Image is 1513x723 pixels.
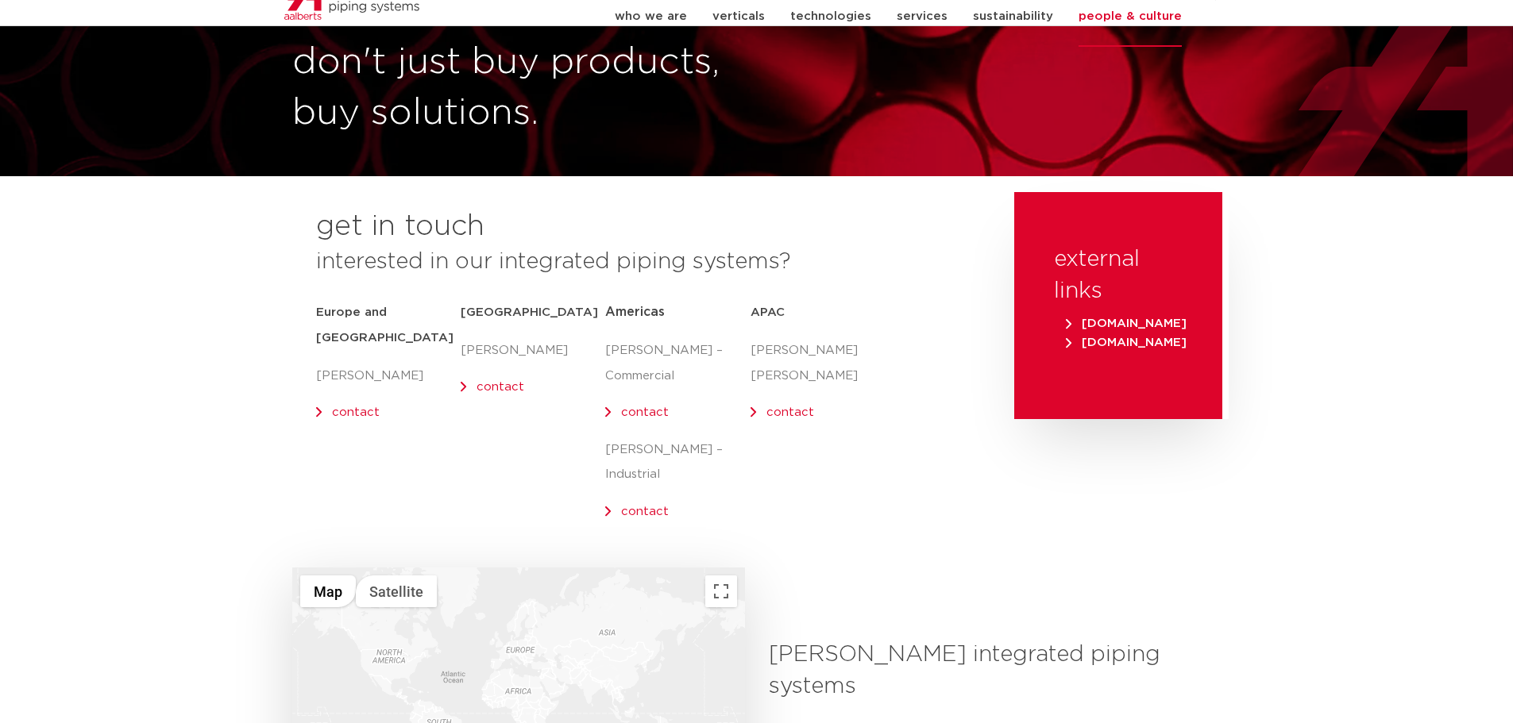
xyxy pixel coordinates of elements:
[751,338,895,389] p: [PERSON_NAME] [PERSON_NAME]
[1062,337,1191,348] a: [DOMAIN_NAME]
[705,575,737,607] button: Toggle fullscreen view
[751,300,895,325] h5: APAC
[477,381,524,393] a: contact
[1054,244,1183,307] h3: external links
[621,406,669,418] a: contact
[461,338,605,363] p: [PERSON_NAME]
[1062,317,1191,329] a: [DOMAIN_NAME]
[316,246,975,278] h3: interested in our integrated piping systems?
[605,338,750,389] p: [PERSON_NAME] – Commercial
[1066,337,1187,348] span: [DOMAIN_NAME]
[356,575,437,607] button: Show satellite imagery
[621,506,669,517] a: contact
[316,363,461,389] p: [PERSON_NAME]
[292,37,749,139] h1: don't just buy products, buy solutions.
[332,406,380,418] a: contact
[605,437,750,488] p: [PERSON_NAME] – Industrial
[1066,317,1187,329] span: [DOMAIN_NAME]
[769,639,1210,702] h3: [PERSON_NAME] integrated piping systems
[316,208,484,246] h2: get in touch
[766,406,814,418] a: contact
[316,306,454,344] strong: Europe and [GEOGRAPHIC_DATA]
[461,300,605,325] h5: [GEOGRAPHIC_DATA]
[605,306,665,318] span: Americas
[300,575,356,607] button: Show street map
